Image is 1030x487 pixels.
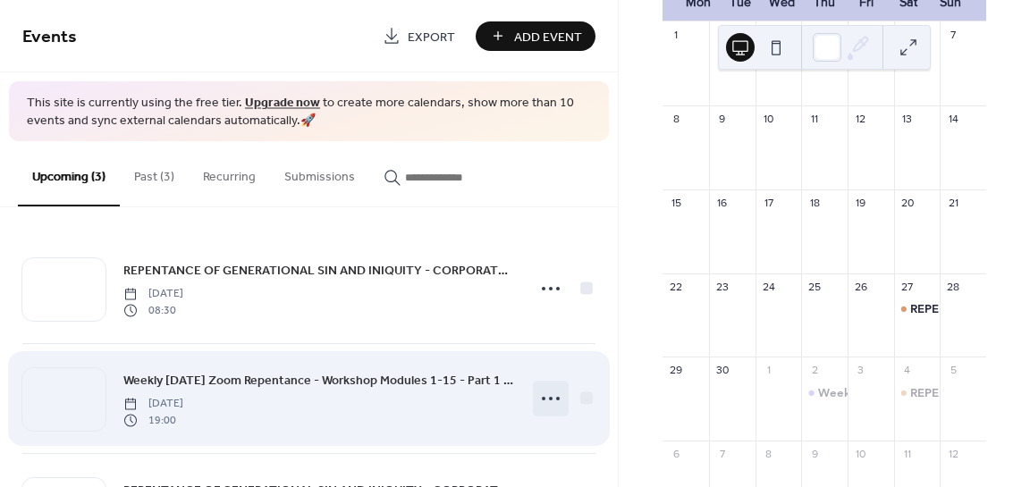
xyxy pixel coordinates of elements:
span: REPENTANCE OF GENERATIONAL SIN AND INIQUITY - CORPORATE EVENT PART 1 [123,262,515,281]
div: 3 [853,363,868,378]
div: 12 [946,447,961,462]
button: Submissions [270,141,369,205]
div: 11 [899,447,915,462]
div: 10 [761,111,776,126]
div: 28 [946,279,961,294]
button: Recurring [189,141,270,205]
div: 7 [714,447,730,462]
div: 15 [669,195,684,210]
div: 8 [669,111,684,126]
div: 27 [899,279,915,294]
div: 5 [946,363,961,378]
div: 22 [669,279,684,294]
span: Add Event [514,28,582,46]
div: 18 [807,195,823,210]
button: Past (3) [120,141,189,205]
a: Upgrade now [245,91,320,115]
span: [DATE] [123,286,183,302]
div: REPENTANCE OF GENERATIONAL SIN AND INIQUITY - CORPORATE EVENT PART 1 [894,300,941,316]
div: Weekly Thursday Zoom Repentance - Workshop Modules 1-15 - Part 1 Occutic Practices [801,384,848,400]
div: 20 [899,195,915,210]
div: 25 [807,279,823,294]
div: 2 [714,27,730,42]
div: 9 [807,447,823,462]
a: Weekly [DATE] Zoom Repentance - Workshop Modules 1-15 - Part 1 Occutic Practices [123,370,515,390]
div: 29 [669,363,684,378]
div: 6 [669,447,684,462]
span: 19:00 [123,412,183,428]
div: 16 [714,195,730,210]
span: Events [22,20,77,55]
a: Export [369,21,469,51]
div: 7 [946,27,961,42]
div: 13 [899,111,915,126]
span: Weekly [DATE] Zoom Repentance - Workshop Modules 1-15 - Part 1 Occutic Practices [123,372,515,390]
div: 17 [761,195,776,210]
div: 10 [853,447,868,462]
div: REPENTANCE OF GENERATIONAL SIN AND INIQUITY - CORPORATE EVENT PART 2 [894,384,941,400]
div: 24 [761,279,776,294]
div: 21 [946,195,961,210]
button: Add Event [476,21,595,51]
div: 14 [946,111,961,126]
div: 11 [807,111,823,126]
div: 2 [807,363,823,378]
span: 08:30 [123,302,183,318]
div: 19 [853,195,868,210]
div: 23 [714,279,730,294]
div: 1 [761,363,776,378]
div: 4 [899,363,915,378]
div: 1 [669,27,684,42]
span: This site is currently using the free tier. to create more calendars, show more than 10 events an... [27,95,591,130]
a: REPENTANCE OF GENERATIONAL SIN AND INIQUITY - CORPORATE EVENT PART 1 [123,260,515,281]
span: [DATE] [123,396,183,412]
div: 9 [714,111,730,126]
span: Export [408,28,455,46]
div: 8 [761,447,776,462]
div: 12 [853,111,868,126]
button: Upcoming (3) [18,141,120,206]
div: 30 [714,363,730,378]
div: 26 [853,279,868,294]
